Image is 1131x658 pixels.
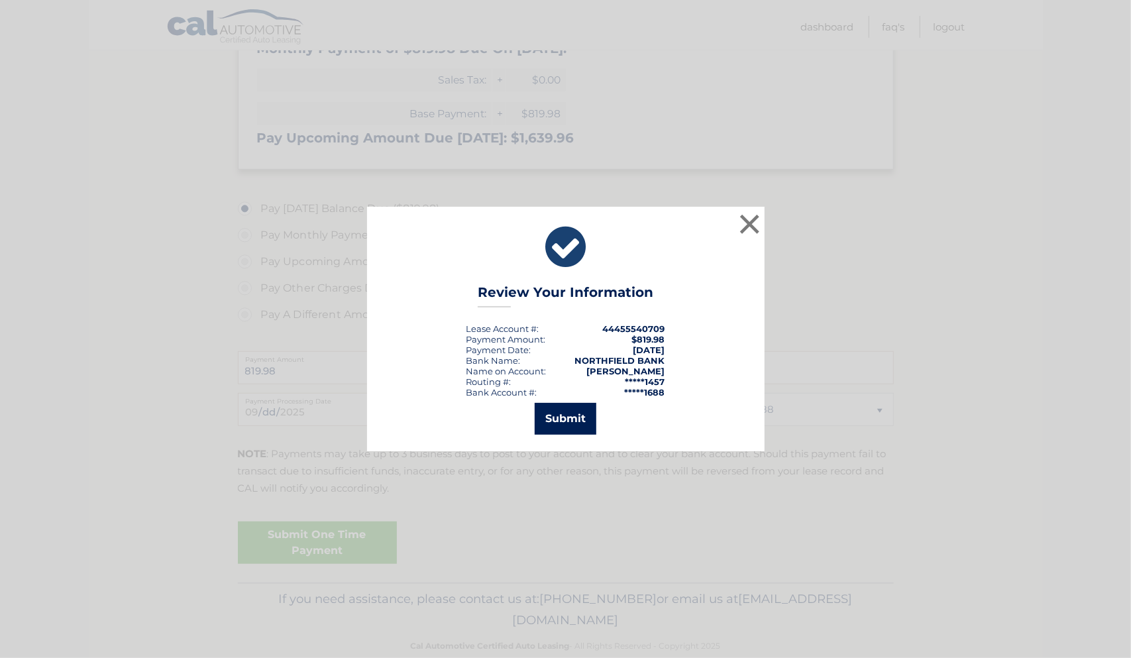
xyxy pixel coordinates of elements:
[466,387,537,398] div: Bank Account #:
[587,366,665,376] strong: [PERSON_NAME]
[478,284,653,307] h3: Review Your Information
[466,345,531,355] div: :
[466,366,547,376] div: Name on Account:
[737,211,763,237] button: ×
[466,355,521,366] div: Bank Name:
[632,334,665,345] span: $819.98
[575,355,665,366] strong: NORTHFIELD BANK
[466,376,512,387] div: Routing #:
[603,323,665,334] strong: 44455540709
[633,345,665,355] span: [DATE]
[466,334,546,345] div: Payment Amount:
[535,403,596,435] button: Submit
[466,345,529,355] span: Payment Date
[466,323,539,334] div: Lease Account #:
